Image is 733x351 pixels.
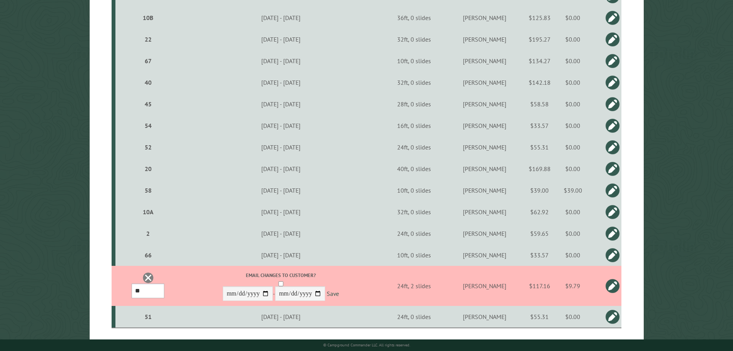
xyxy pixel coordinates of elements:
div: 51 [119,313,178,321]
td: $59.65 [524,223,555,244]
td: $62.92 [524,201,555,223]
div: [DATE] - [DATE] [180,122,381,129]
td: $0.00 [555,7,591,29]
small: © Campground Commander LLC. All rights reserved. [323,343,410,348]
td: 10ft, 0 slides [383,244,445,266]
div: 2 [119,230,178,237]
td: 10ft, 0 slides [383,50,445,72]
td: [PERSON_NAME] [445,180,524,201]
div: 58 [119,186,178,194]
td: $0.00 [555,29,591,50]
td: [PERSON_NAME] [445,50,524,72]
div: 66 [119,251,178,259]
td: $0.00 [555,50,591,72]
td: $117.16 [524,266,555,306]
td: $33.57 [524,115,555,136]
a: Save [327,290,339,298]
td: [PERSON_NAME] [445,158,524,180]
div: [DATE] - [DATE] [180,79,381,86]
td: [PERSON_NAME] [445,136,524,158]
td: $0.00 [555,223,591,244]
td: [PERSON_NAME] [445,223,524,244]
td: 32ft, 0 slides [383,201,445,223]
td: $33.57 [524,244,555,266]
div: [DATE] - [DATE] [180,165,381,173]
td: $134.27 [524,50,555,72]
td: 32ft, 0 slides [383,29,445,50]
td: 10ft, 0 slides [383,180,445,201]
div: [DATE] - [DATE] [180,35,381,43]
td: [PERSON_NAME] [445,201,524,223]
td: $0.00 [555,306,591,328]
div: 10A [119,208,178,216]
a: Delete this reservation [142,272,154,284]
div: [DATE] - [DATE] [180,313,381,321]
td: 24ft, 0 slides [383,223,445,244]
td: 24ft, 0 slides [383,136,445,158]
td: [PERSON_NAME] [445,93,524,115]
td: [PERSON_NAME] [445,306,524,328]
td: $125.83 [524,7,555,29]
td: $142.18 [524,72,555,93]
div: 40 [119,79,178,86]
div: [DATE] - [DATE] [180,100,381,108]
label: Email changes to customer? [180,272,381,279]
td: 28ft, 0 slides [383,93,445,115]
div: [DATE] - [DATE] [180,14,381,22]
td: [PERSON_NAME] [445,244,524,266]
div: - [180,272,381,303]
td: 24ft, 0 slides [383,306,445,328]
td: 16ft, 0 slides [383,115,445,136]
div: 10B [119,14,178,22]
td: $0.00 [555,115,591,136]
td: $39.00 [555,180,591,201]
td: $58.58 [524,93,555,115]
td: 24ft, 2 slides [383,266,445,306]
td: $55.31 [524,306,555,328]
div: 54 [119,122,178,129]
td: $0.00 [555,201,591,223]
div: [DATE] - [DATE] [180,57,381,65]
div: [DATE] - [DATE] [180,186,381,194]
div: [DATE] - [DATE] [180,208,381,216]
td: 32ft, 0 slides [383,72,445,93]
td: $195.27 [524,29,555,50]
div: 45 [119,100,178,108]
td: 40ft, 0 slides [383,158,445,180]
td: 36ft, 0 slides [383,7,445,29]
td: $9.79 [555,266,591,306]
td: [PERSON_NAME] [445,29,524,50]
td: $0.00 [555,244,591,266]
td: [PERSON_NAME] [445,266,524,306]
div: 67 [119,57,178,65]
div: 20 [119,165,178,173]
td: $169.88 [524,158,555,180]
td: $55.31 [524,136,555,158]
td: $39.00 [524,180,555,201]
td: $0.00 [555,136,591,158]
div: 22 [119,35,178,43]
td: [PERSON_NAME] [445,72,524,93]
td: $0.00 [555,72,591,93]
div: [DATE] - [DATE] [180,251,381,259]
td: $0.00 [555,158,591,180]
td: [PERSON_NAME] [445,115,524,136]
td: $0.00 [555,93,591,115]
div: [DATE] - [DATE] [180,143,381,151]
div: [DATE] - [DATE] [180,230,381,237]
div: 52 [119,143,178,151]
td: [PERSON_NAME] [445,7,524,29]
